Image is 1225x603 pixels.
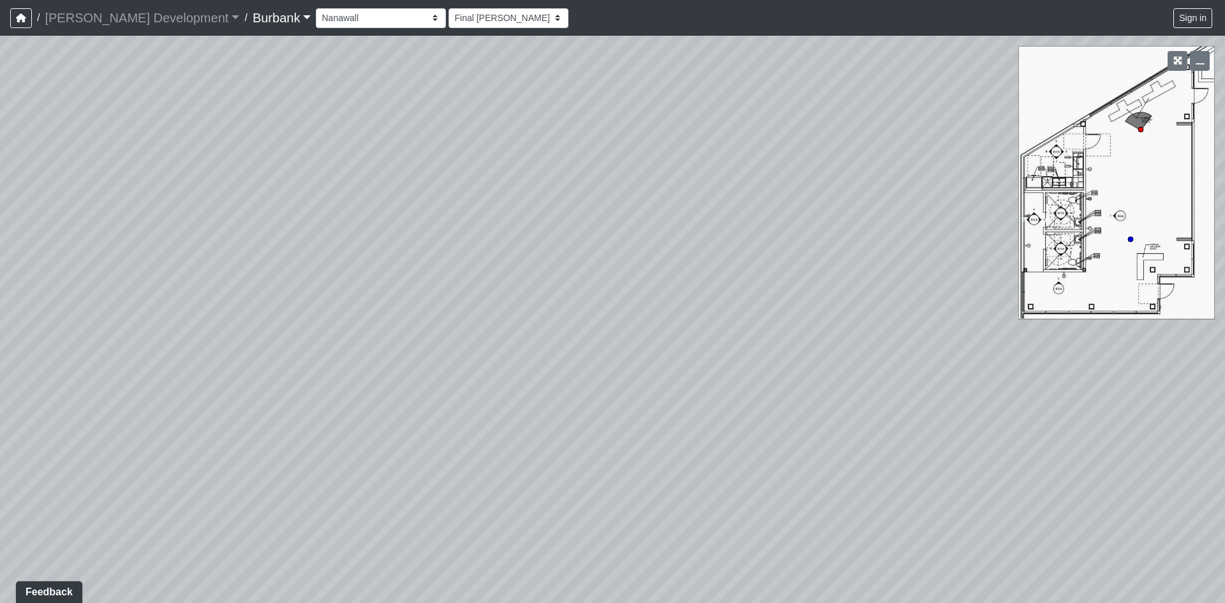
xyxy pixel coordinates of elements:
[45,5,239,31] a: [PERSON_NAME] Development
[1173,8,1212,28] button: Sign in
[32,5,45,31] span: /
[253,5,311,31] a: Burbank
[239,5,252,31] span: /
[10,577,85,603] iframe: Ybug feedback widget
